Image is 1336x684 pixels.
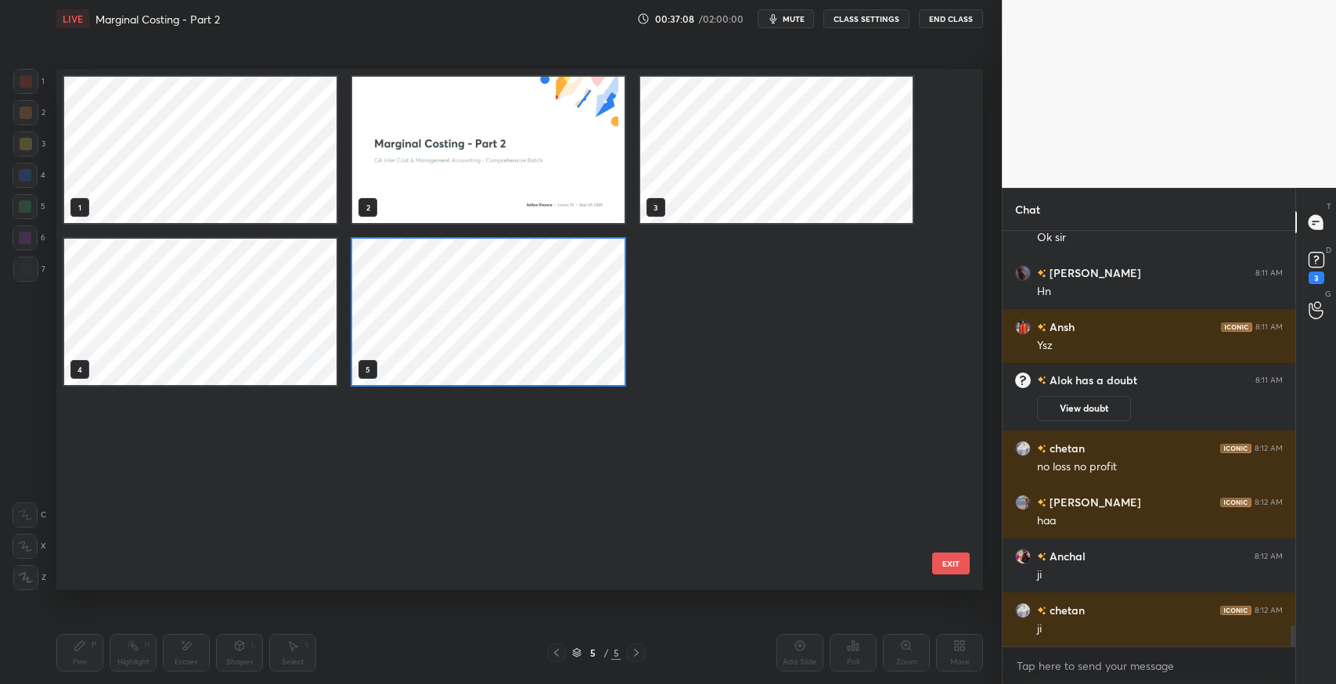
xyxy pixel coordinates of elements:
[13,131,45,157] div: 3
[1046,494,1141,510] h6: [PERSON_NAME]
[352,77,625,223] img: f4731358-9da1-11f0-8884-c61118beac18.jpg
[1255,552,1283,561] div: 8:12 AM
[13,69,45,94] div: 1
[1037,396,1131,421] button: View doubt
[1037,323,1046,332] img: no-rating-badge.077c3623.svg
[611,646,621,660] div: 5
[1255,606,1283,615] div: 8:12 AM
[1037,373,1046,387] img: no-rating-badge.077c3623.svg
[1326,244,1331,256] p: D
[13,100,45,125] div: 2
[95,12,220,27] h4: Marginal Costing - Part 2
[1255,444,1283,453] div: 8:12 AM
[758,9,814,28] button: mute
[1255,322,1283,332] div: 8:11 AM
[932,553,970,574] button: EXIT
[1037,338,1283,354] div: Ysz
[1220,498,1251,507] img: iconic-dark.1390631f.png
[1037,284,1283,300] div: Hn
[1003,189,1053,230] p: Chat
[13,565,46,590] div: Z
[13,534,46,559] div: X
[1325,288,1331,300] p: G
[1255,498,1283,507] div: 8:12 AM
[1072,373,1137,387] span: has a doubt
[13,163,45,188] div: 4
[1221,322,1252,332] img: iconic-dark.1390631f.png
[1037,269,1046,278] img: no-rating-badge.077c3623.svg
[1037,445,1046,453] img: no-rating-badge.077c3623.svg
[1015,603,1031,618] img: 1887a6d9930d4028aa76f830af21daf5.jpg
[1327,200,1331,212] p: T
[56,9,89,28] div: LIVE
[1046,548,1086,564] h6: Anchal
[1015,441,1031,456] img: 1887a6d9930d4028aa76f830af21daf5.jpg
[1046,602,1085,618] h6: chetan
[13,194,45,219] div: 5
[1003,231,1295,646] div: grid
[56,69,956,590] div: grid
[1015,549,1031,564] img: 710aac374af743619e52c97fb02a3c35.jpg
[13,225,45,250] div: 6
[1037,499,1046,507] img: no-rating-badge.077c3623.svg
[1046,440,1085,456] h6: chetan
[1015,265,1031,281] img: 775ceea94d154c35b98238d238d3d3f5.jpg
[1255,268,1283,278] div: 8:11 AM
[1037,553,1046,561] img: no-rating-badge.077c3623.svg
[585,648,600,657] div: 5
[603,648,608,657] div: /
[1037,513,1283,529] div: haa
[823,9,909,28] button: CLASS SETTINGS
[783,13,805,24] span: mute
[1309,272,1324,284] div: 3
[1220,444,1251,453] img: iconic-dark.1390631f.png
[13,502,46,527] div: C
[1046,319,1075,335] h6: Ansh
[1015,319,1031,335] img: d3097886ea6e4b8399058fcddc1ccf85.jpg
[1046,265,1141,281] h6: [PERSON_NAME]
[1037,230,1283,246] div: Ok sir
[1037,607,1046,615] img: no-rating-badge.077c3623.svg
[1015,495,1031,510] img: 9d04555ba1d1441eb04513e902bc6bb7.jpg
[1046,373,1072,387] h6: Alok
[1037,567,1283,583] div: ji
[13,257,45,282] div: 7
[1255,376,1283,385] div: 8:11 AM
[1037,621,1283,637] div: ji
[919,9,983,28] button: End Class
[1220,606,1251,615] img: iconic-dark.1390631f.png
[1037,459,1283,475] div: no loss no profit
